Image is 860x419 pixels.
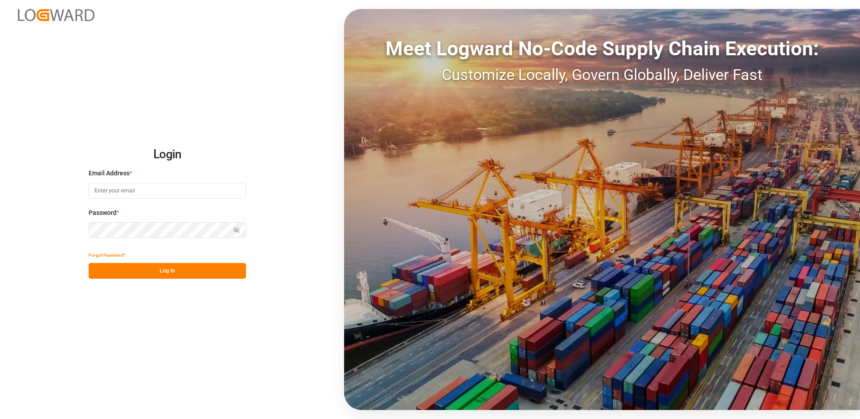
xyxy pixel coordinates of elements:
[89,140,246,169] h2: Login
[89,169,130,178] span: Email Address
[18,9,94,21] img: Logward_new_orange.png
[344,63,860,86] div: Customize Locally, Govern Globally, Deliver Fast
[89,183,246,199] input: Enter your email
[89,263,246,279] button: Log In
[89,208,116,218] span: Password
[89,247,125,263] button: Forgot Password?
[344,34,860,63] div: Meet Logward No-Code Supply Chain Execution:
